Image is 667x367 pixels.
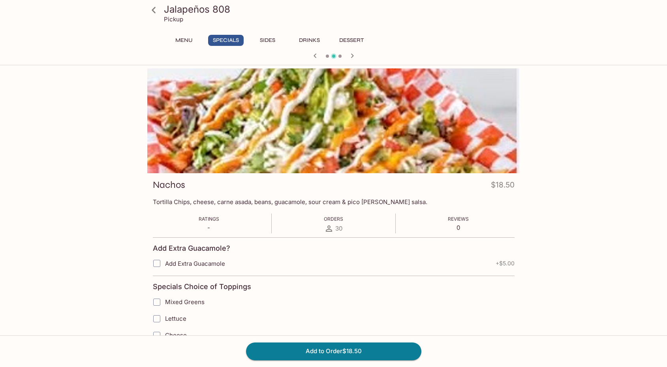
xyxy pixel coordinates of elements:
h3: Jalapeños 808 [164,3,517,15]
span: + $5.00 [496,260,515,267]
span: Lettuce [165,315,186,322]
span: Reviews [448,216,469,222]
span: Orders [324,216,343,222]
p: - [199,224,219,231]
button: Menu [166,35,202,46]
h4: Add Extra Guacamole? [153,244,230,253]
button: Sides [250,35,286,46]
span: Ratings [199,216,219,222]
span: Add Extra Guacamole [165,260,225,267]
button: Drinks [292,35,327,46]
button: Dessert [334,35,369,46]
button: Add to Order$18.50 [246,342,421,360]
p: Tortilla Chips, cheese, carne asada, beans, guacamole, sour cream & pico [PERSON_NAME] salsa. [153,198,515,206]
span: Cheese [165,331,187,339]
h4: Specials Choice of Toppings [153,282,251,291]
h3: Nachos [153,179,185,191]
span: Mixed Greens [165,298,205,306]
p: Pickup [164,15,183,23]
button: Specials [208,35,244,46]
span: 30 [335,225,342,232]
h4: $18.50 [491,179,515,194]
p: 0 [448,224,469,231]
div: Nachos [147,68,520,173]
